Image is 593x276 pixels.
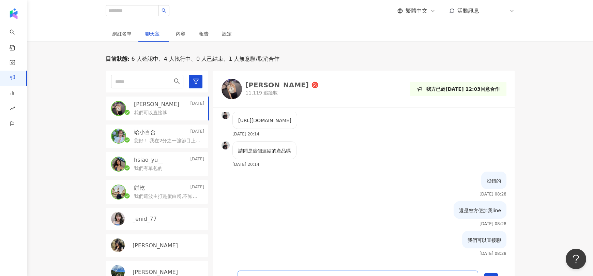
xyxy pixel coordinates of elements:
[222,141,230,149] img: KOL Avatar
[133,215,157,223] p: _enid_77
[162,8,166,13] span: search
[145,31,162,36] span: 聊天室
[426,85,500,93] p: 我方已於[DATE] 12:03同意合作
[190,156,204,164] p: [DATE]
[199,30,209,38] div: 報告
[112,129,125,143] img: KOL Avatar
[130,55,279,63] span: 6 人確認中、4 人執行中、0 人已結束、1 人無意願/取消合作
[176,30,185,38] div: 內容
[480,221,506,226] p: [DATE] 08:28
[10,102,15,117] span: rise
[190,129,204,136] p: [DATE]
[222,111,230,119] img: KOL Avatar
[8,8,19,19] img: logo icon
[222,79,242,99] img: KOL Avatar
[111,238,125,252] img: KOL Avatar
[222,30,232,38] div: 設定
[112,102,125,115] img: KOL Avatar
[480,192,506,197] p: [DATE] 08:28
[232,162,259,167] p: [DATE] 20:14
[10,25,23,51] a: search
[134,110,167,116] p: 我們可以直接聊
[222,79,318,99] a: KOL Avatar[PERSON_NAME]11,119 追蹤數
[134,137,201,144] p: 您好！ 我在2分之一強節目上跟[PERSON_NAME]姐合作過☺️ 希望可以捧場她代言的產品！ 在IG/FB 一起發文（照片跟文案） 各一則 總共4萬元稅外（通常是5萬但這次要一起合作！） 《...
[111,212,125,226] img: KOL Avatar
[174,78,180,84] span: search
[134,165,163,172] p: 我們有單包的
[190,101,204,108] p: [DATE]
[133,268,178,276] p: [PERSON_NAME]
[245,90,318,97] p: 11,119 追蹤數
[245,82,309,88] div: [PERSON_NAME]
[457,8,479,14] span: 活動訊息
[134,129,156,136] p: 蛤小百合
[190,184,204,192] p: [DATE]
[112,157,125,171] img: KOL Avatar
[480,251,506,256] p: [DATE] 08:28
[238,117,291,124] p: [URL][DOMAIN_NAME]
[134,101,179,108] p: [PERSON_NAME]
[134,156,163,164] p: hsiao_yu__
[459,207,501,214] p: 還是您方便加我line
[238,147,291,155] p: 請問是這個連結的產品嗎
[133,242,178,249] p: [PERSON_NAME]
[566,249,586,269] iframe: Help Scout Beacon - Open
[134,184,145,192] p: 餅乾
[112,30,132,38] div: 網紅名單
[406,7,427,15] span: 繁體中文
[193,78,199,84] span: filter
[134,193,201,200] p: 我們這波主打是蛋白粉,不知道您會想要是以圖文分享還是影音分享呢？
[106,55,130,63] p: 目前狀態 :
[487,177,501,185] p: 沒錯的
[112,185,125,199] img: KOL Avatar
[468,236,501,244] p: 我們可以直接聊
[232,132,259,136] p: [DATE] 20:14
[497,7,502,15] span: W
